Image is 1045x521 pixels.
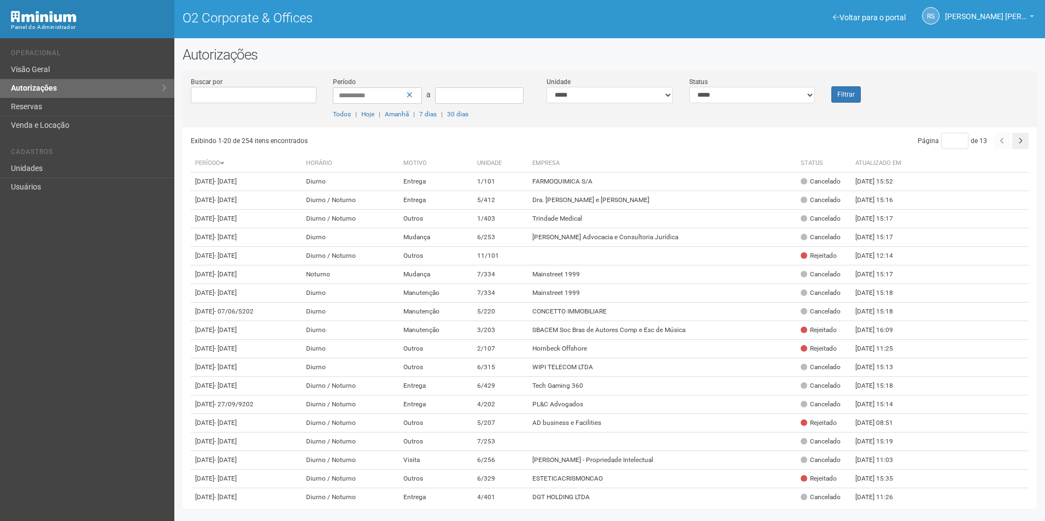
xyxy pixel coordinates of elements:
div: Cancelado [801,270,841,279]
td: 4/401 [473,488,528,507]
td: [DATE] [191,321,302,340]
label: Buscar por [191,77,222,87]
td: [DATE] 15:19 [851,433,911,451]
td: WIPI TELECOM LTDA [528,358,796,377]
td: [DATE] 11:03 [851,451,911,470]
td: Outros [399,358,473,377]
th: Atualizado em [851,155,911,173]
td: Diurno [302,173,398,191]
td: Diurno [302,321,398,340]
span: - [DATE] [214,475,237,482]
div: Cancelado [801,400,841,409]
td: Diurno / Noturno [302,247,398,265]
td: Trindade Medical [528,210,796,228]
td: [DATE] 11:25 [851,340,911,358]
td: Noturno [302,265,398,284]
label: Unidade [547,77,571,87]
td: [PERSON_NAME] Advocacia e Consultoria Jurídica [528,228,796,247]
h2: Autorizações [183,46,1037,63]
img: Minium [11,11,77,22]
th: Motivo [399,155,473,173]
td: Mudança [399,265,473,284]
td: 7/253 [473,433,528,451]
td: Outros [399,210,473,228]
td: [DATE] 15:35 [851,470,911,488]
td: [DATE] [191,358,302,377]
td: FARMOQUIMICA S/A [528,173,796,191]
div: Rejeitado [801,474,837,483]
td: Diurno [302,303,398,321]
span: - [DATE] [214,437,237,445]
th: Período [191,155,302,173]
td: Diurno / Noturno [302,210,398,228]
td: 5/220 [473,303,528,321]
span: a [426,90,431,99]
a: Amanhã [385,110,409,118]
td: [DATE] [191,395,302,414]
div: Rejeitado [801,418,837,428]
td: Outros [399,470,473,488]
h1: O2 Corporate & Offices [183,11,602,25]
td: [DATE] [191,451,302,470]
td: [DATE] 15:17 [851,228,911,247]
td: [DATE] [191,340,302,358]
td: Diurno / Noturno [302,395,398,414]
span: | [441,110,443,118]
div: Rejeitado [801,344,837,353]
div: Exibindo 1-20 de 254 itens encontrados [191,133,610,149]
div: Cancelado [801,437,841,446]
td: [DATE] [191,470,302,488]
a: RS [922,7,940,25]
td: Diurno / Noturno [302,488,398,507]
td: [DATE] 15:18 [851,377,911,395]
td: Diurno [302,284,398,303]
span: - [DATE] [214,196,237,204]
td: Entrega [399,377,473,395]
td: Diurno [302,340,398,358]
td: [DATE] [191,265,302,284]
span: - [DATE] [214,382,237,389]
div: Cancelado [801,307,841,316]
td: SBACEM Soc Bras de Autores Comp e Esc de Música [528,321,796,340]
td: Diurno / Noturno [302,191,398,210]
td: Dra. [PERSON_NAME] e [PERSON_NAME] [528,191,796,210]
td: [DATE] [191,191,302,210]
td: Manutenção [399,303,473,321]
span: - [DATE] [214,456,237,464]
td: [DATE] [191,210,302,228]
span: - [DATE] [214,270,237,278]
div: Rejeitado [801,251,837,260]
a: Hoje [361,110,374,118]
div: Cancelado [801,363,841,372]
span: - [DATE] [214,233,237,241]
label: Status [689,77,708,87]
div: Cancelado [801,177,841,186]
th: Status [796,155,851,173]
td: Visita [399,451,473,470]
td: [DATE] 15:14 [851,395,911,414]
td: [DATE] 15:18 [851,284,911,303]
td: [DATE] 12:14 [851,247,911,265]
td: [DATE] 15:52 [851,173,911,191]
td: [PERSON_NAME] - Propriedade Intelectual [528,451,796,470]
td: [DATE] 16:09 [851,321,911,340]
td: [DATE] [191,303,302,321]
span: - [DATE] [214,493,237,501]
span: - 27/09/9202 [214,400,254,408]
td: 6/253 [473,228,528,247]
td: [DATE] [191,247,302,265]
td: Diurno [302,228,398,247]
td: [DATE] 15:18 [851,303,911,321]
td: Diurno / Noturno [302,433,398,451]
td: Diurno / Noturno [302,377,398,395]
td: Tech Gaming 360 [528,377,796,395]
td: Mainstreet 1999 [528,284,796,303]
td: Outros [399,433,473,451]
td: [DATE] 11:26 [851,488,911,507]
span: - [DATE] [214,252,237,259]
span: - [DATE] [214,215,237,222]
span: - [DATE] [214,363,237,371]
td: PL&C Advogados [528,395,796,414]
td: Diurno [302,358,398,377]
td: 7/334 [473,265,528,284]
